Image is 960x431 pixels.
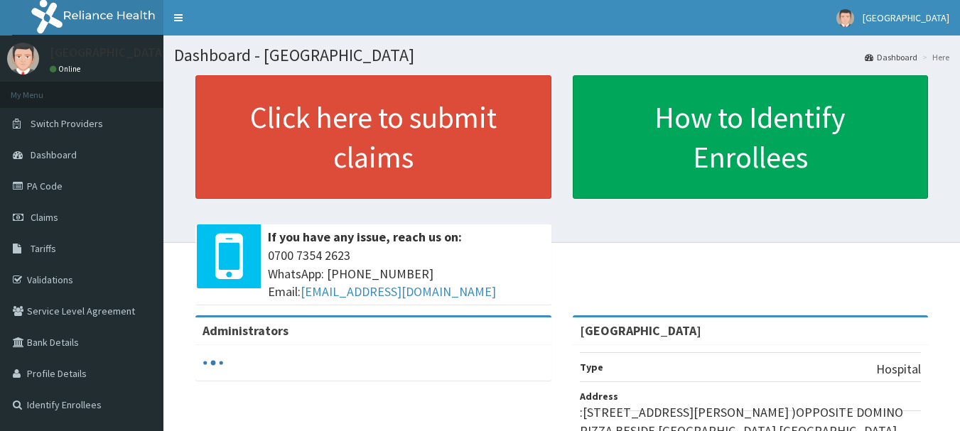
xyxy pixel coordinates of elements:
span: 0700 7354 2623 WhatsApp: [PHONE_NUMBER] Email: [268,246,544,301]
a: Dashboard [865,51,917,63]
span: Switch Providers [31,117,103,130]
a: [EMAIL_ADDRESS][DOMAIN_NAME] [301,283,496,300]
a: Click here to submit claims [195,75,551,199]
span: Tariffs [31,242,56,255]
b: Administrators [203,322,288,339]
svg: audio-loading [203,352,224,373]
span: Dashboard [31,148,77,161]
b: Address [580,390,618,403]
p: [GEOGRAPHIC_DATA] [50,46,167,59]
b: Type [580,361,603,373]
a: Online [50,64,84,74]
img: User Image [836,9,854,27]
span: [GEOGRAPHIC_DATA] [863,11,949,24]
b: If you have any issue, reach us on: [268,229,462,245]
a: How to Identify Enrollees [573,75,929,199]
li: Here [919,51,949,63]
span: Claims [31,211,58,224]
p: Hospital [876,360,921,378]
strong: [GEOGRAPHIC_DATA] [580,322,701,339]
img: User Image [7,43,39,75]
h1: Dashboard - [GEOGRAPHIC_DATA] [174,46,949,65]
